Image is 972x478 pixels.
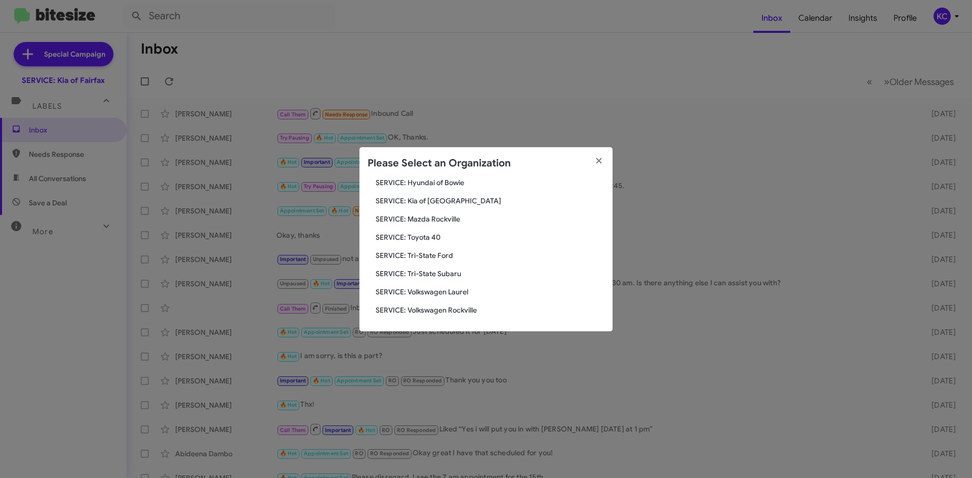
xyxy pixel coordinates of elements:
span: SERVICE: Kia of [GEOGRAPHIC_DATA] [376,196,604,206]
span: SERVICE: Tri-State Ford [376,250,604,260]
span: SERVICE: Volkswagen Rockville [376,305,604,315]
span: SERVICE: Hyundai of Bowie [376,178,604,188]
span: SERVICE: Volkswagen Laurel [376,287,604,297]
h2: Please Select an Organization [368,155,511,171]
span: SERVICE: Toyota 40 [376,232,604,242]
span: SERVICE: Mazda Rockville [376,214,604,224]
span: SERVICE: Tri-State Subaru [376,269,604,279]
